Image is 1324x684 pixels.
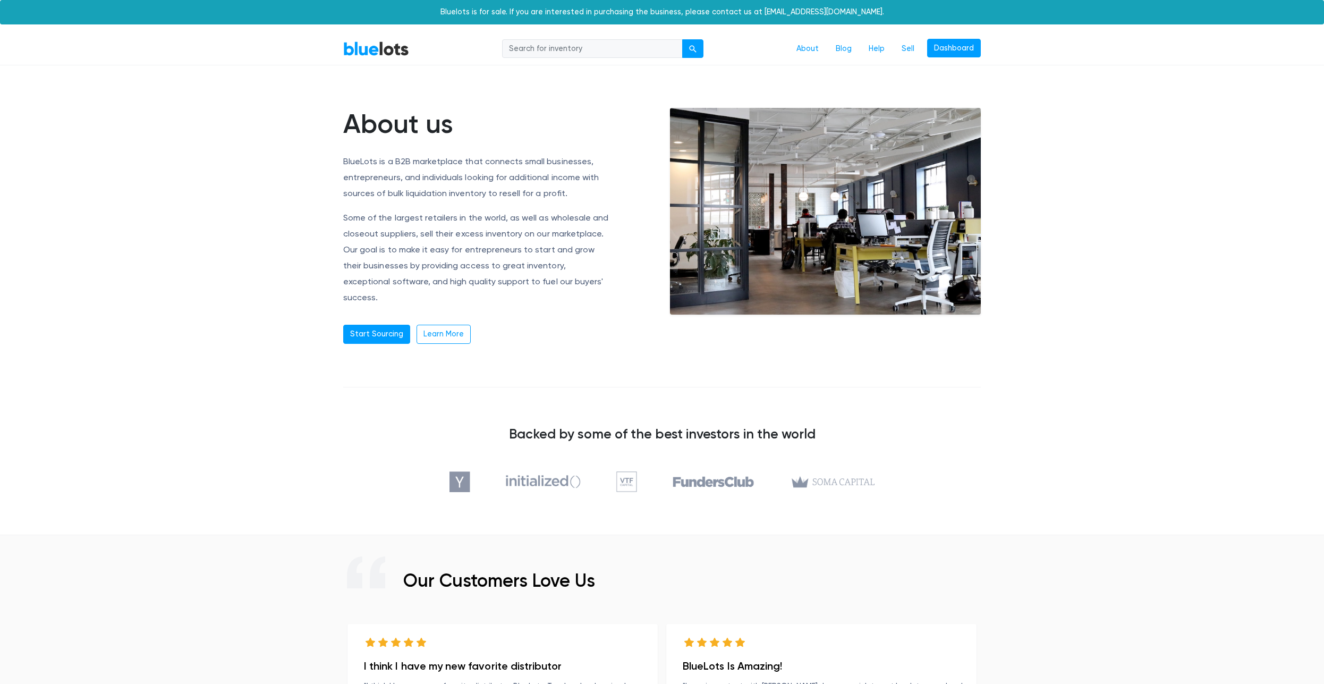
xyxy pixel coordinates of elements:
[343,556,595,592] h2: Our Customers Love Us
[343,210,612,306] p: Some of the largest retailers in the world, as well as wholesale and closeout suppliers, sell the...
[827,39,860,59] a: Blog
[670,108,981,315] img: office-e6e871ac0602a9b363ffc73e1d17013cb30894adc08fbdb38787864bb9a1d2fe.jpg
[449,471,875,492] img: investors-5810ae37ad836bd4b514f5b0925ed1975c51720d37f783dda43536e0f67d61f6.png
[893,39,923,59] a: Sell
[683,660,966,672] h4: BlueLots Is Amazing!
[927,39,981,58] a: Dashboard
[343,426,981,442] h3: Backed by some of the best investors in the world
[364,660,647,672] h4: I think I have my new favorite distributor
[502,39,683,58] input: Search for inventory
[860,39,893,59] a: Help
[788,39,827,59] a: About
[343,325,410,344] a: Start Sourcing
[343,154,612,201] p: BlueLots is a B2B marketplace that connects small businesses, entrepreneurs, and individuals look...
[417,325,471,344] a: Learn More
[343,41,409,56] a: BlueLots
[343,108,612,140] h1: About us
